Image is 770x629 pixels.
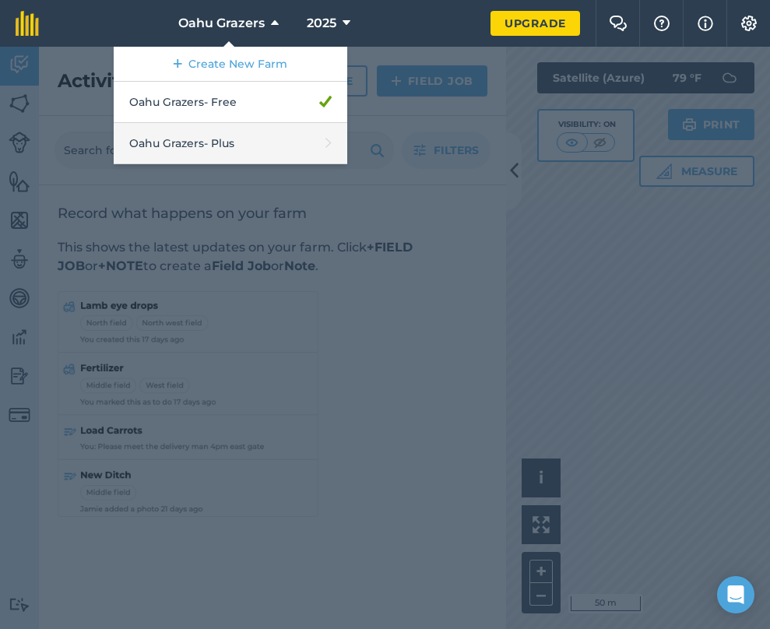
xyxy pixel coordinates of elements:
span: 2025 [307,14,336,33]
span: Oahu Grazers [178,14,265,33]
a: Oahu Grazers- Free [114,82,347,123]
a: Upgrade [490,11,580,36]
a: Oahu Grazers- Plus [114,123,347,164]
img: Two speech bubbles overlapping with the left bubble in the forefront [609,16,628,31]
a: Create New Farm [114,47,347,82]
img: fieldmargin Logo [16,11,39,36]
img: svg+xml;base64,PHN2ZyB4bWxucz0iaHR0cDovL3d3dy53My5vcmcvMjAwMC9zdmciIHdpZHRoPSIxNyIgaGVpZ2h0PSIxNy... [698,14,713,33]
img: A question mark icon [652,16,671,31]
div: Open Intercom Messenger [717,576,754,613]
img: A cog icon [740,16,758,31]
